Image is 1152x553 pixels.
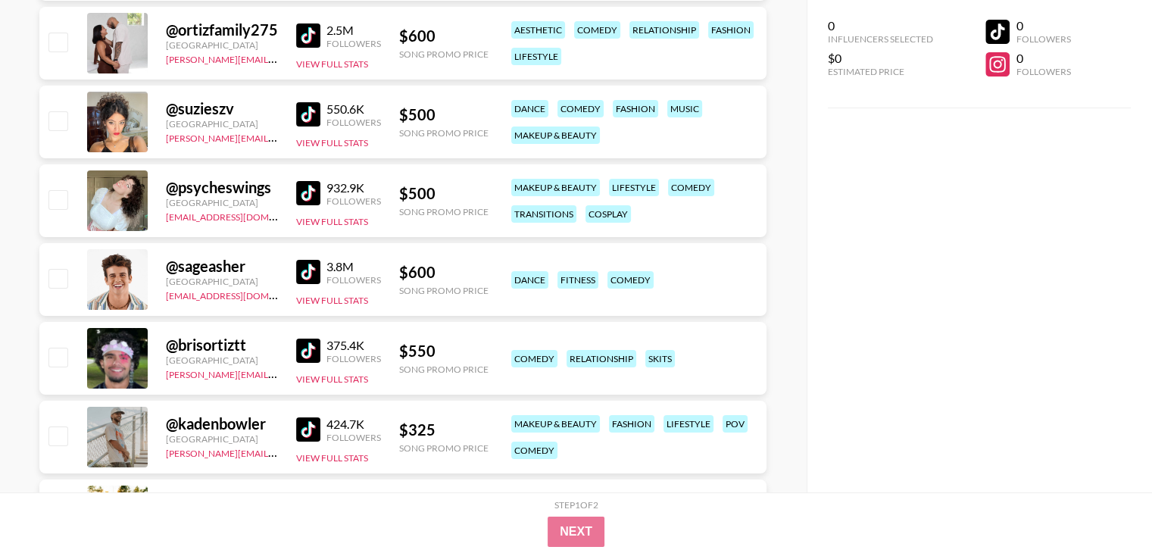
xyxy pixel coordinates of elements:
button: View Full Stats [296,58,368,70]
div: 2.5M [326,23,381,38]
div: skits [645,350,675,367]
div: relationship [567,350,636,367]
img: TikTok [296,102,320,127]
div: Song Promo Price [399,206,489,217]
div: transitions [511,205,576,223]
div: $ 500 [399,184,489,203]
button: View Full Stats [296,216,368,227]
div: dance [511,100,548,117]
div: $ 550 [399,342,489,361]
div: Followers [1016,33,1070,45]
div: Song Promo Price [399,364,489,375]
button: View Full Stats [296,295,368,306]
div: $ 500 [399,105,489,124]
div: [GEOGRAPHIC_DATA] [166,197,278,208]
div: makeup & beauty [511,179,600,196]
div: makeup & beauty [511,415,600,433]
div: @ kadenbowler [166,414,278,433]
a: [PERSON_NAME][EMAIL_ADDRESS][DOMAIN_NAME] [166,445,390,459]
div: comedy [557,100,604,117]
div: lifestyle [609,179,659,196]
div: Followers [326,38,381,49]
button: View Full Stats [296,452,368,464]
div: comedy [668,179,714,196]
div: 550.6K [326,102,381,117]
div: $0 [828,51,933,66]
div: [GEOGRAPHIC_DATA] [166,276,278,287]
div: dance [511,271,548,289]
div: [GEOGRAPHIC_DATA] [166,355,278,366]
a: [PERSON_NAME][EMAIL_ADDRESS][PERSON_NAME][DOMAIN_NAME] [166,366,462,380]
img: TikTok [296,260,320,284]
div: fitness [557,271,598,289]
div: 0 [1016,51,1070,66]
button: Next [548,517,604,547]
div: aesthetic [511,21,565,39]
img: TikTok [296,417,320,442]
div: 3.8M [326,259,381,274]
div: $ 600 [399,263,489,282]
div: Step 1 of 2 [554,499,598,511]
button: View Full Stats [296,137,368,148]
div: fashion [609,415,654,433]
img: TikTok [296,23,320,48]
div: comedy [511,350,557,367]
div: Followers [326,195,381,207]
div: relationship [629,21,699,39]
div: @ psycheswings [166,178,278,197]
div: Song Promo Price [399,285,489,296]
div: @ suzieszv [166,99,278,118]
div: @ sageasher [166,257,278,276]
iframe: Drift Widget Chat Controller [1076,477,1134,535]
a: [PERSON_NAME][EMAIL_ADDRESS][DOMAIN_NAME] [166,51,390,65]
div: pov [723,415,748,433]
div: $ 600 [399,27,489,45]
div: comedy [607,271,654,289]
div: Followers [326,353,381,364]
div: Influencers Selected [828,33,933,45]
div: [GEOGRAPHIC_DATA] [166,39,278,51]
div: Followers [1016,66,1070,77]
div: 375.4K [326,338,381,353]
div: Song Promo Price [399,127,489,139]
div: 932.9K [326,180,381,195]
button: View Full Stats [296,373,368,385]
div: 424.7K [326,417,381,432]
div: comedy [574,21,620,39]
div: cosplay [585,205,631,223]
div: @ brisortiztt [166,336,278,355]
div: 0 [1016,18,1070,33]
div: music [667,100,702,117]
div: 0 [828,18,933,33]
div: Followers [326,274,381,286]
div: [GEOGRAPHIC_DATA] [166,433,278,445]
img: TikTok [296,181,320,205]
div: $ 325 [399,420,489,439]
div: lifestyle [511,48,561,65]
div: [GEOGRAPHIC_DATA] [166,118,278,130]
div: comedy [511,442,557,459]
a: [PERSON_NAME][EMAIL_ADDRESS][DOMAIN_NAME] [166,130,390,144]
div: lifestyle [663,415,713,433]
div: fashion [708,21,754,39]
div: fashion [613,100,658,117]
a: [EMAIL_ADDRESS][DOMAIN_NAME] [166,208,318,223]
div: Followers [326,117,381,128]
div: Song Promo Price [399,48,489,60]
div: @ ortizfamily275 [166,20,278,39]
div: Followers [326,432,381,443]
img: TikTok [296,339,320,363]
a: [EMAIL_ADDRESS][DOMAIN_NAME] [166,287,318,301]
div: Song Promo Price [399,442,489,454]
div: Estimated Price [828,66,933,77]
div: makeup & beauty [511,127,600,144]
